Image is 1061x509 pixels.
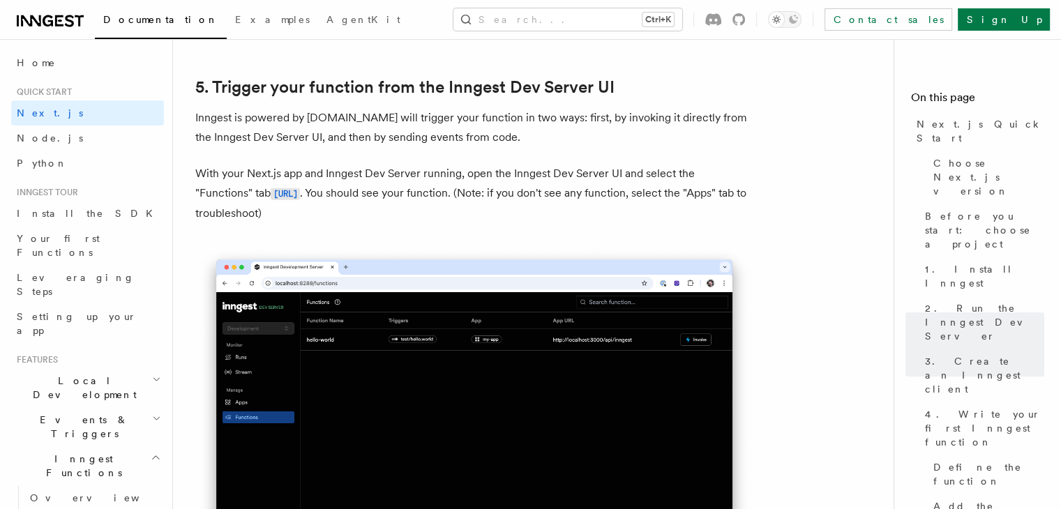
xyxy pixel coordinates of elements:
span: Setting up your app [17,311,137,336]
a: Python [11,151,164,176]
button: Events & Triggers [11,407,164,446]
span: Your first Functions [17,233,100,258]
span: 1. Install Inngest [925,262,1044,290]
span: Examples [235,14,310,25]
span: Documentation [103,14,218,25]
a: 5. Trigger your function from the Inngest Dev Server UI [195,77,615,97]
span: Next.js [17,107,83,119]
a: Contact sales [825,8,952,31]
kbd: Ctrl+K [642,13,674,26]
a: Documentation [95,4,227,39]
a: Sign Up [958,8,1050,31]
span: Overview [30,492,174,503]
span: Python [17,158,68,169]
span: Node.js [17,132,83,144]
span: 2. Run the Inngest Dev Server [925,301,1044,343]
button: Inngest Functions [11,446,164,485]
span: Define the function [933,460,1044,488]
p: With your Next.js app and Inngest Dev Server running, open the Inngest Dev Server UI and select t... [195,164,753,223]
a: AgentKit [318,4,409,38]
span: Install the SDK [17,208,161,219]
button: Toggle dark mode [768,11,802,28]
span: Home [17,56,56,70]
span: Before you start: choose a project [925,209,1044,251]
span: Inngest Functions [11,452,151,480]
a: Your first Functions [11,226,164,265]
a: Setting up your app [11,304,164,343]
span: AgentKit [326,14,400,25]
code: [URL] [271,188,300,200]
a: Next.js Quick Start [911,112,1044,151]
h4: On this page [911,89,1044,112]
a: Home [11,50,164,75]
span: Choose Next.js version [933,156,1044,198]
button: Search...Ctrl+K [453,8,682,31]
a: 4. Write your first Inngest function [919,402,1044,455]
span: Features [11,354,58,365]
a: Node.js [11,126,164,151]
span: 3. Create an Inngest client [925,354,1044,396]
button: Local Development [11,368,164,407]
span: Quick start [11,86,72,98]
a: Define the function [928,455,1044,494]
a: 3. Create an Inngest client [919,349,1044,402]
a: Choose Next.js version [928,151,1044,204]
a: Before you start: choose a project [919,204,1044,257]
a: Leveraging Steps [11,265,164,304]
a: Install the SDK [11,201,164,226]
span: Local Development [11,374,152,402]
span: Leveraging Steps [17,272,135,297]
a: Next.js [11,100,164,126]
span: Next.js Quick Start [917,117,1044,145]
a: [URL] [271,186,300,199]
a: Examples [227,4,318,38]
span: Events & Triggers [11,413,152,441]
p: Inngest is powered by [DOMAIN_NAME] will trigger your function in two ways: first, by invoking it... [195,108,753,147]
a: 2. Run the Inngest Dev Server [919,296,1044,349]
a: 1. Install Inngest [919,257,1044,296]
span: Inngest tour [11,187,78,198]
span: 4. Write your first Inngest function [925,407,1044,449]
